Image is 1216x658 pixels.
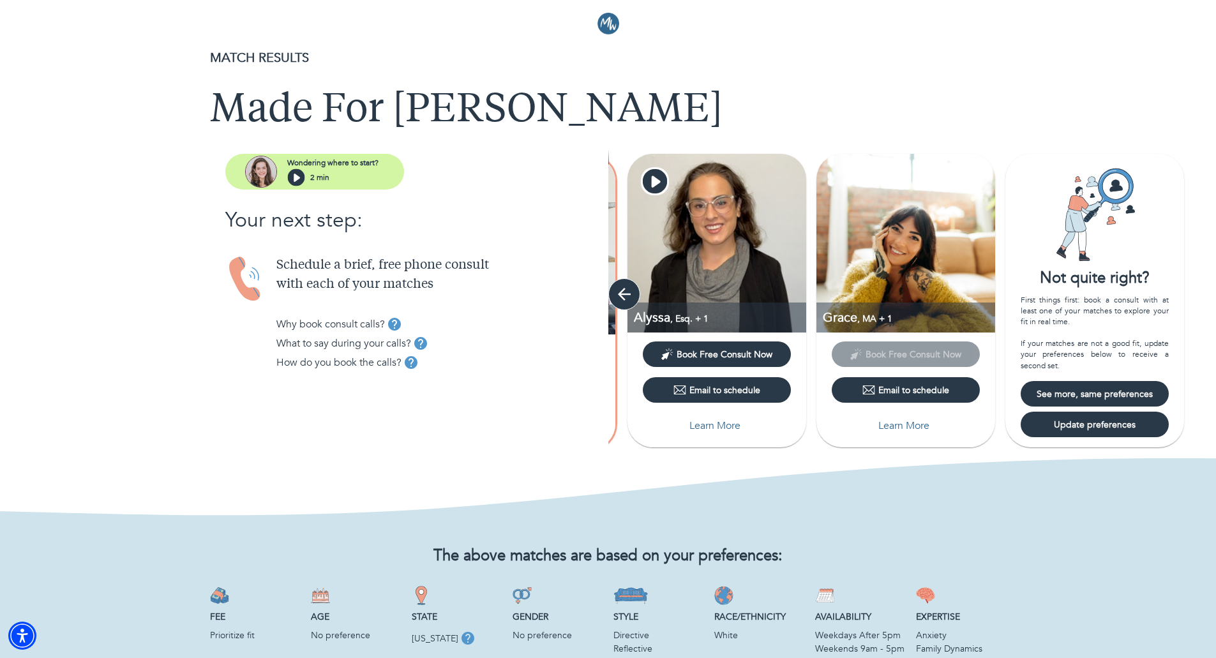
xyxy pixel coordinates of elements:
img: Logo [597,13,619,34]
p: Fee [210,610,301,624]
button: Learn More [832,413,980,438]
button: Book Free Consult Now [643,341,791,367]
button: tooltip [385,315,404,334]
button: tooltip [411,334,430,353]
button: Email to schedule [832,377,980,403]
p: What to say during your calls? [276,336,411,351]
p: Why book consult calls? [276,317,385,332]
img: Fee [210,586,229,605]
div: Email to schedule [673,384,760,396]
img: Handset [225,256,266,303]
p: Schedule a brief, free phone consult with each of your matches [276,256,608,294]
p: 2 min [310,172,329,183]
h2: The above matches are based on your preferences: [210,547,1007,565]
p: Esq., Coaching [634,309,806,326]
p: No preference [513,629,603,642]
p: Expertise [916,610,1007,624]
p: Wondering where to start? [287,157,379,168]
p: [US_STATE] [412,632,458,645]
span: , MA + 1 [857,313,892,325]
button: assistantWondering where to start?2 min [225,154,404,190]
span: Book Free Consult Now [677,348,772,361]
p: Race/Ethnicity [714,610,805,624]
p: Age [311,610,402,624]
p: Your next step: [225,205,608,236]
p: Directive [613,629,704,642]
span: See more, same preferences [1026,388,1164,400]
img: Age [311,586,330,605]
img: Gender [513,586,532,605]
p: Gender [513,610,603,624]
img: Grace Lang profile [816,154,995,333]
p: Family Dynamics [916,642,1007,655]
span: This provider has not yet shared their calendar link. Please email the provider to schedule [832,348,980,360]
img: Alyssa Kelliher profile [627,154,806,333]
button: See more, same preferences [1021,381,1169,407]
p: MATCH RESULTS [210,49,1007,68]
p: Anxiety [916,629,1007,642]
p: White [714,629,805,642]
img: Card icon [1047,167,1143,262]
button: Update preferences [1021,412,1169,437]
img: Race/Ethnicity [714,586,733,605]
span: Update preferences [1026,419,1164,431]
img: assistant [245,156,277,188]
p: Learn More [878,418,929,433]
button: Email to schedule [643,377,791,403]
img: Expertise [916,586,935,605]
img: Availability [815,586,834,605]
span: , Esq. + 1 [670,313,709,325]
p: Prioritize fit [210,629,301,642]
p: Learn More [689,418,740,433]
p: Style [613,610,704,624]
p: MA, Coaching [823,309,995,326]
img: Style [613,586,649,605]
div: Email to schedule [862,384,949,396]
p: Availability [815,610,906,624]
div: First things first: book a consult with at least one of your matches to explore your fit in real ... [1021,295,1169,371]
h1: Made For [PERSON_NAME] [210,88,1007,134]
button: tooltip [458,629,477,648]
p: Reflective [613,642,704,655]
img: State [412,586,431,605]
p: Weekdays After 5pm [815,629,906,642]
p: How do you book the calls? [276,355,402,370]
button: Learn More [643,413,791,438]
p: State [412,610,502,624]
div: Not quite right? [1005,267,1184,289]
div: Accessibility Menu [8,622,36,650]
p: Weekends 9am - 5pm [815,642,906,655]
p: No preference [311,629,402,642]
button: tooltip [402,353,421,372]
